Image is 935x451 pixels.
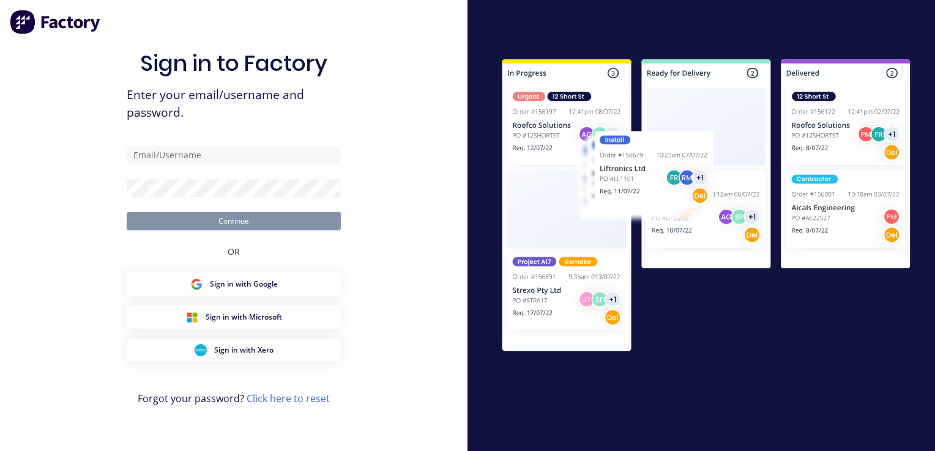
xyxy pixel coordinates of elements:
img: Microsoft Sign in [186,311,198,323]
img: Factory [10,10,102,34]
img: Google Sign in [190,278,203,290]
span: Enter your email/username and password. [127,86,341,122]
img: Xero Sign in [195,344,207,356]
input: Email/Username [127,146,341,164]
button: Microsoft Sign inSign in with Microsoft [127,306,341,329]
img: Sign in [477,37,935,378]
span: Sign in with Google [210,279,278,290]
h1: Sign in to Factory [140,50,327,76]
button: Google Sign inSign in with Google [127,273,341,296]
span: Forgot your password? [138,391,330,406]
button: Continue [127,212,341,230]
span: Sign in with Microsoft [206,312,282,323]
a: Click here to reset [247,392,330,405]
button: Xero Sign inSign in with Xero [127,339,341,362]
div: OR [228,230,240,273]
span: Sign in with Xero [214,345,274,356]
